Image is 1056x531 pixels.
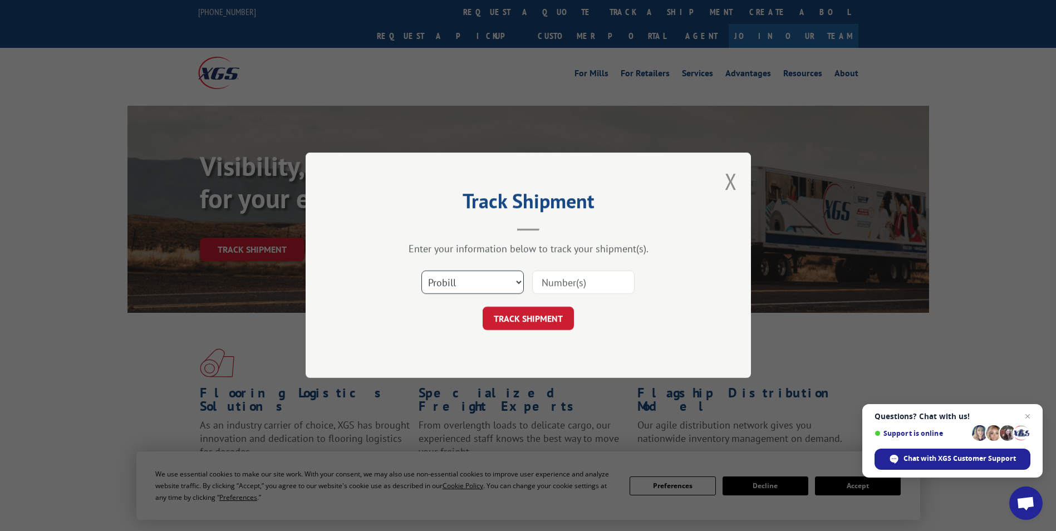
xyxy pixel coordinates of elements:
[532,271,635,294] input: Number(s)
[875,429,968,437] span: Support is online
[361,193,695,214] h2: Track Shipment
[875,449,1030,470] div: Chat with XGS Customer Support
[903,454,1016,464] span: Chat with XGS Customer Support
[361,243,695,255] div: Enter your information below to track your shipment(s).
[725,166,737,196] button: Close modal
[483,307,574,331] button: TRACK SHIPMENT
[1009,486,1043,520] div: Open chat
[1021,410,1034,423] span: Close chat
[875,412,1030,421] span: Questions? Chat with us!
